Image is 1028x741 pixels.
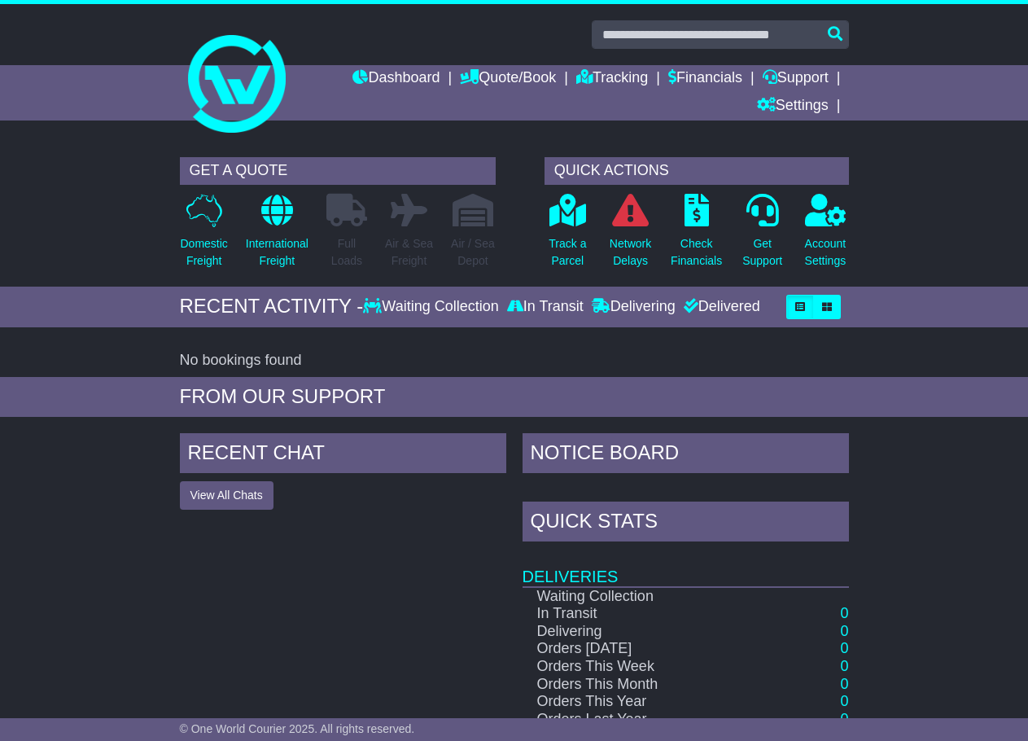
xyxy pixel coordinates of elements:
[523,640,759,658] td: Orders [DATE]
[523,693,759,711] td: Orders This Year
[588,298,680,316] div: Delivering
[840,711,848,727] a: 0
[363,298,502,316] div: Waiting Collection
[180,433,506,477] div: RECENT CHAT
[610,235,651,270] p: Network Delays
[763,65,829,93] a: Support
[804,193,847,278] a: AccountSettings
[609,193,652,278] a: NetworkDelays
[840,640,848,656] a: 0
[549,235,586,270] p: Track a Parcel
[523,546,849,587] td: Deliveries
[180,481,273,510] button: View All Chats
[523,502,849,546] div: Quick Stats
[246,235,308,270] p: International Freight
[805,235,846,270] p: Account Settings
[680,298,760,316] div: Delivered
[670,193,723,278] a: CheckFinancials
[742,235,782,270] p: Get Support
[460,65,556,93] a: Quote/Book
[757,93,829,121] a: Settings
[180,193,229,278] a: DomesticFreight
[523,658,759,676] td: Orders This Week
[741,193,783,278] a: GetSupport
[668,65,742,93] a: Financials
[523,433,849,477] div: NOTICE BOARD
[523,711,759,729] td: Orders Last Year
[523,676,759,694] td: Orders This Month
[352,65,440,93] a: Dashboard
[180,295,364,318] div: RECENT ACTIVITY -
[180,385,849,409] div: FROM OUR SUPPORT
[385,235,433,270] p: Air & Sea Freight
[326,235,367,270] p: Full Loads
[671,235,722,270] p: Check Financials
[840,658,848,674] a: 0
[545,157,849,185] div: QUICK ACTIONS
[180,722,415,735] span: © One World Courier 2025. All rights reserved.
[840,605,848,621] a: 0
[523,587,759,606] td: Waiting Collection
[503,298,588,316] div: In Transit
[451,235,495,270] p: Air / Sea Depot
[840,623,848,639] a: 0
[548,193,587,278] a: Track aParcel
[181,235,228,270] p: Domestic Freight
[523,605,759,623] td: In Transit
[576,65,648,93] a: Tracking
[180,352,849,370] div: No bookings found
[840,693,848,709] a: 0
[180,157,496,185] div: GET A QUOTE
[840,676,848,692] a: 0
[523,623,759,641] td: Delivering
[245,193,309,278] a: InternationalFreight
